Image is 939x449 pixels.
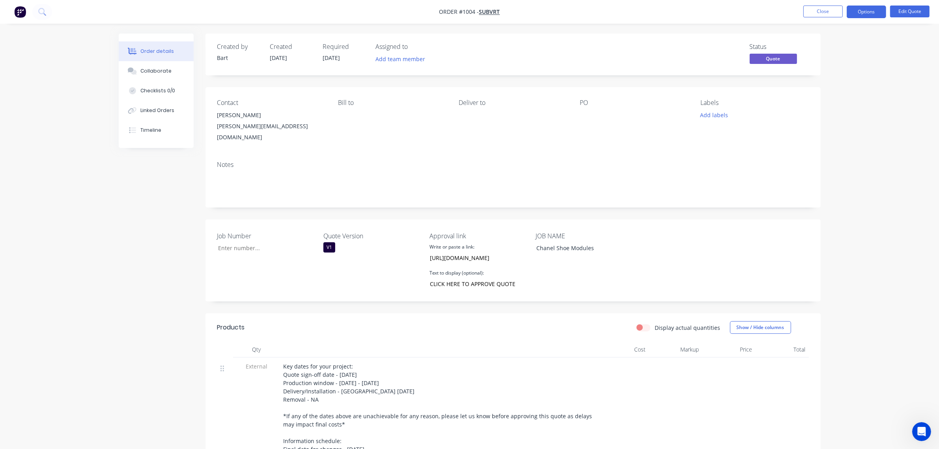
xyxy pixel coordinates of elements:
[140,67,172,75] div: Collaborate
[91,266,106,271] span: News
[426,278,519,290] input: Text
[700,99,808,107] div: Labels
[890,6,930,17] button: Edit Quote
[371,54,429,64] button: Add team member
[702,342,756,357] div: Price
[16,201,127,209] div: Hey, Factory pro there👋
[136,13,150,27] div: Close
[16,100,132,108] div: Ask a question
[16,69,142,83] p: How can we help?
[323,43,366,51] div: Required
[376,54,429,64] button: Add team member
[429,231,528,241] label: Approval link
[119,61,194,81] button: Collaborate
[140,48,174,55] div: Order details
[217,43,261,51] div: Created by
[233,342,280,357] div: Qty
[429,243,474,251] label: Write or paste a link:
[58,178,100,186] div: Improvement
[217,110,325,143] div: [PERSON_NAME][PERSON_NAME][EMAIL_ADDRESS][DOMAIN_NAME]
[426,252,519,264] input: https://www.example.com
[217,323,245,332] div: Products
[730,321,791,334] button: Show / Hide columns
[16,15,63,28] img: logo
[39,246,79,278] button: Messages
[16,226,142,235] h2: Factory Feature Walkthroughs
[649,342,702,357] div: Markup
[140,127,161,134] div: Timeline
[459,99,567,107] div: Deliver to
[119,120,194,140] button: Timeline
[140,87,175,94] div: Checklists 0/0
[655,324,721,332] label: Display actual quantities
[912,422,931,441] iframe: Intercom live chat
[119,81,194,101] button: Checklists 0/0
[376,43,455,51] div: Assigned to
[217,231,316,241] label: Job Number
[217,54,261,62] div: Bart
[46,266,73,271] span: Messages
[16,108,132,116] div: AI Agent and team can help
[16,178,55,186] div: New feature
[323,54,340,62] span: [DATE]
[580,99,688,107] div: PO
[118,246,158,278] button: Help
[217,99,325,107] div: Contact
[119,41,194,61] button: Order details
[11,266,28,271] span: Home
[217,110,325,121] div: [PERSON_NAME]
[530,242,629,254] div: Chanel Shoe Modules
[16,145,142,161] button: Share it with us
[750,43,809,51] div: Status
[16,191,127,199] div: Factory Weekly Updates - [DATE]
[323,242,335,253] div: V1
[217,121,325,143] div: [PERSON_NAME][EMAIL_ADDRESS][DOMAIN_NAME]
[236,362,277,370] span: External
[14,6,26,18] img: Factory
[479,8,500,16] a: Subvrt
[119,101,194,120] button: Linked Orders
[217,161,809,168] div: Notes
[140,107,174,114] div: Linked Orders
[429,269,484,277] label: Text to display (optional):
[323,231,422,241] label: Quote Version
[847,6,886,18] button: Options
[596,342,649,357] div: Cost
[803,6,843,17] button: Close
[79,246,118,278] button: News
[750,54,797,64] span: Quote
[8,93,150,123] div: Ask a questionAI Agent and team can help
[756,342,809,357] div: Total
[696,110,732,120] button: Add labels
[132,266,144,271] span: Help
[270,43,314,51] div: Created
[16,56,142,69] p: Hi [PERSON_NAME]
[16,134,142,142] h2: Have an idea or feature request?
[211,242,315,254] input: Enter number...
[8,171,150,216] div: New featureImprovementFactory Weekly Updates - [DATE]Hey, Factory pro there👋
[270,54,287,62] span: [DATE]
[338,99,446,107] div: Bill to
[536,231,634,241] label: JOB NAME
[439,8,479,16] span: Order #1004 -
